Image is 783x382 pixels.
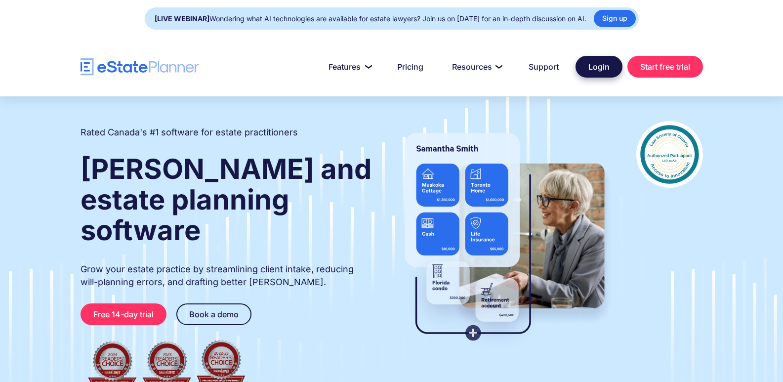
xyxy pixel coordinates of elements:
a: Pricing [385,57,435,77]
a: Sign up [594,10,636,27]
a: Resources [440,57,512,77]
img: estate planner showing wills to their clients, using eState Planner, a leading estate planning so... [393,121,617,353]
a: Login [576,56,622,78]
div: Wondering what AI technologies are available for estate lawyers? Join us on [DATE] for an in-dept... [155,12,586,26]
strong: [PERSON_NAME] and estate planning software [81,152,371,247]
a: Support [517,57,571,77]
a: Book a demo [176,303,251,325]
a: Start free trial [627,56,703,78]
p: Grow your estate practice by streamlining client intake, reducing will-planning errors, and draft... [81,263,373,289]
a: Features [317,57,380,77]
h2: Rated Canada's #1 software for estate practitioners [81,126,298,139]
strong: [LIVE WEBINAR] [155,14,209,23]
a: home [81,58,199,76]
a: Free 14-day trial [81,303,166,325]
